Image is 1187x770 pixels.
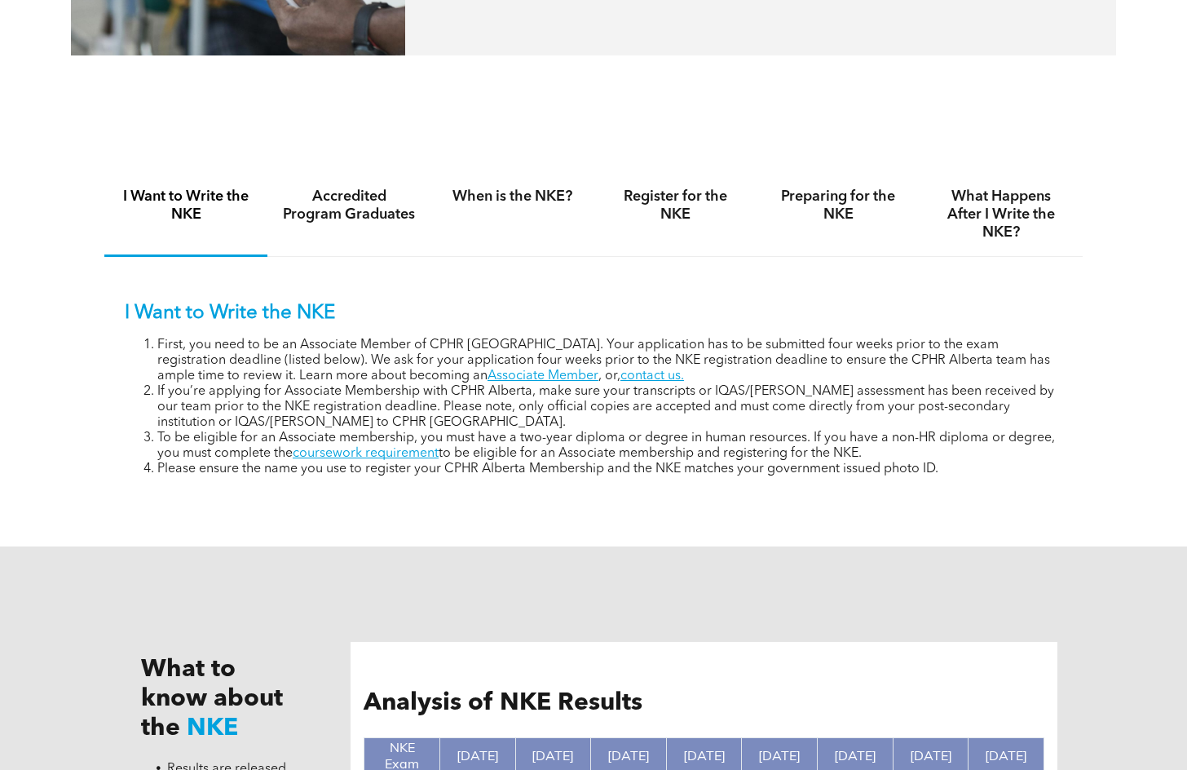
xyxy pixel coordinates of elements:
[125,302,1062,325] p: I Want to Write the NKE
[187,716,238,741] span: NKE
[157,462,1062,477] li: Please ensure the name you use to register your CPHR Alberta Membership and the NKE matches your ...
[445,188,579,206] h4: When is the NKE?
[364,691,642,715] span: Analysis of NKE Results
[608,188,742,223] h4: Register for the NKE
[141,657,283,741] span: What to know about the
[157,431,1062,462] li: To be eligible for an Associate membership, you must have a two-year diploma or degree in human r...
[119,188,253,223] h4: I Want to Write the NKE
[488,370,598,383] a: Associate Member
[934,188,1068,241] h4: What Happens After I Write the NKE?
[157,338,1062,384] li: First, you need to be an Associate Member of CPHR [GEOGRAPHIC_DATA]. Your application has to be s...
[282,188,416,223] h4: Accredited Program Graduates
[293,447,439,460] a: coursework requirement
[771,188,905,223] h4: Preparing for the NKE
[620,370,684,383] a: contact us.
[157,384,1062,431] li: If you’re applying for Associate Membership with CPHR Alberta, make sure your transcripts or IQAS...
